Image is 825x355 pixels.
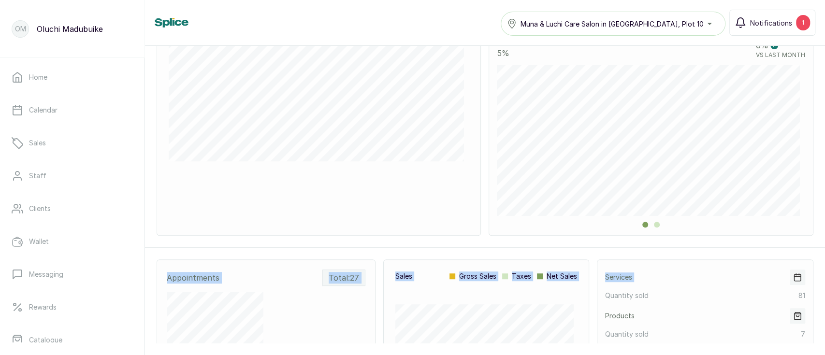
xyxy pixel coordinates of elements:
[537,271,577,281] p: net sales
[605,272,632,282] p: Services
[37,23,103,35] p: Oluchi Madubuike
[8,228,137,255] a: Wallet
[29,72,47,82] p: Home
[801,329,805,339] p: 7
[29,302,57,312] p: Rewards
[501,12,725,36] button: Muna & Luchi Care Salon in [GEOGRAPHIC_DATA], Plot 10
[329,272,359,284] p: Total: 27
[29,237,49,246] p: Wallet
[521,19,704,29] span: Muna & Luchi Care Salon in [GEOGRAPHIC_DATA], Plot 10
[15,24,26,34] p: OM
[8,327,137,354] a: Catalogue
[605,291,649,300] p: Quantity sold
[395,271,412,281] p: Sales
[502,271,531,281] p: taxes
[497,47,572,59] p: 5 %
[605,329,649,339] p: Quantity sold
[29,204,51,213] p: Clients
[29,138,46,148] p: Sales
[8,195,137,222] a: Clients
[605,311,635,321] p: Products
[8,294,137,321] a: Rewards
[8,97,137,124] a: Calendar
[449,271,496,281] p: gross sales
[29,270,63,279] p: Messaging
[796,15,810,30] div: 1
[8,162,137,189] a: Staff
[29,105,58,115] p: Calendar
[29,171,46,181] p: Staff
[756,51,805,59] p: VS LAST MONTH
[8,261,137,288] a: Messaging
[729,10,815,36] button: Notifications1
[29,335,62,345] p: Catalogue
[167,272,219,284] p: Appointments
[8,64,137,91] a: Home
[8,129,137,156] a: Sales
[798,291,805,300] p: 81
[750,18,792,28] span: Notifications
